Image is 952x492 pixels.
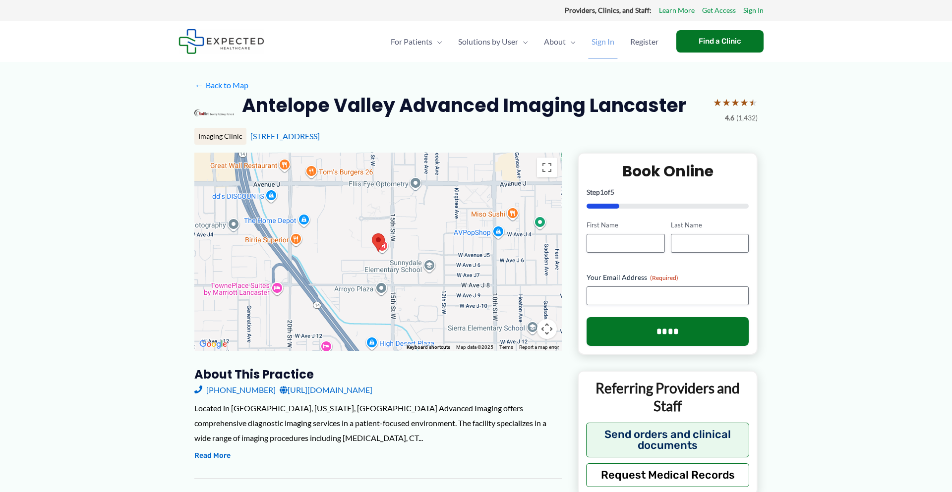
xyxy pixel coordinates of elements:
[383,24,666,59] nav: Primary Site Navigation
[702,4,736,17] a: Get Access
[194,128,246,145] div: Imaging Clinic
[450,24,536,59] a: Solutions by UserMenu Toggle
[565,6,652,14] strong: Providers, Clinics, and Staff:
[250,131,320,141] a: [STREET_ADDRESS]
[592,24,614,59] span: Sign In
[194,450,231,462] button: Read More
[722,93,731,111] span: ★
[194,383,276,397] a: [PHONE_NUMBER]
[544,24,566,59] span: About
[584,24,622,59] a: Sign In
[536,24,584,59] a: AboutMenu Toggle
[197,338,230,351] img: Google
[432,24,442,59] span: Menu Toggle
[537,319,557,339] button: Map camera controls
[537,158,557,177] button: Toggle fullscreen view
[178,29,264,54] img: Expected Healthcare Logo - side, dark font, small
[587,273,749,282] label: Your Email Address
[280,383,372,397] a: [URL][DOMAIN_NAME]
[242,93,686,117] h2: Antelope Valley Advanced Imaging Lancaster
[743,4,764,17] a: Sign In
[622,24,666,59] a: Register
[725,111,734,124] span: 4.6
[587,220,664,230] label: First Name
[586,463,749,487] button: Request Medical Records
[586,423,749,457] button: Send orders and clinical documents
[749,93,758,111] span: ★
[731,93,740,111] span: ★
[586,379,749,415] p: Referring Providers and Staff
[499,344,513,350] a: Terms (opens in new tab)
[587,189,749,196] p: Step of
[194,80,204,90] span: ←
[736,111,758,124] span: (1,432)
[587,162,749,181] h2: Book Online
[407,344,450,351] button: Keyboard shortcuts
[713,93,722,111] span: ★
[197,338,230,351] a: Open this area in Google Maps (opens a new window)
[659,4,695,17] a: Learn More
[519,344,559,350] a: Report a map error
[518,24,528,59] span: Menu Toggle
[740,93,749,111] span: ★
[650,274,678,281] span: (Required)
[458,24,518,59] span: Solutions by User
[671,220,749,230] label: Last Name
[383,24,450,59] a: For PatientsMenu Toggle
[194,78,248,93] a: ←Back to Map
[456,344,493,350] span: Map data ©2025
[566,24,576,59] span: Menu Toggle
[676,30,764,53] a: Find a Clinic
[194,367,562,382] h3: About this practice
[391,24,432,59] span: For Patients
[194,401,562,445] div: Located in [GEOGRAPHIC_DATA], [US_STATE], [GEOGRAPHIC_DATA] Advanced Imaging offers comprehensive...
[610,188,614,196] span: 5
[600,188,604,196] span: 1
[630,24,658,59] span: Register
